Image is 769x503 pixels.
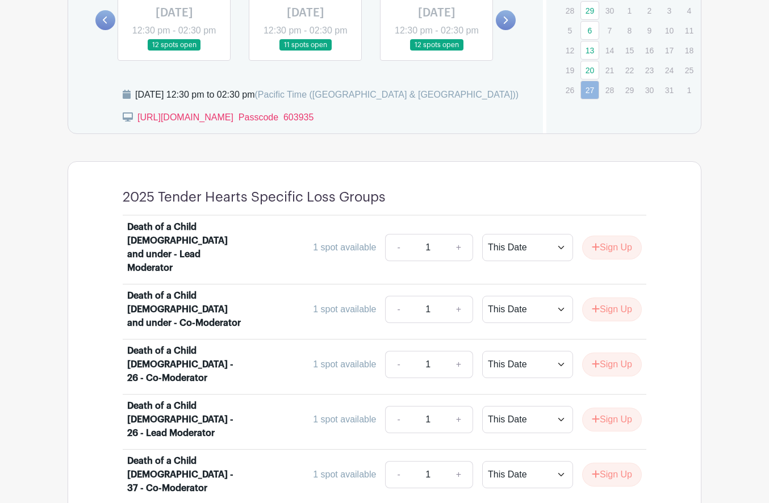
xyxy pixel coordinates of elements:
[600,41,619,59] p: 14
[680,41,699,59] p: 18
[385,406,411,433] a: -
[254,90,519,99] span: (Pacific Time ([GEOGRAPHIC_DATA] & [GEOGRAPHIC_DATA]))
[660,61,679,79] p: 24
[640,2,659,19] p: 2
[561,41,579,59] p: 12
[580,81,599,99] a: 27
[127,220,243,275] div: Death of a Child [DEMOGRAPHIC_DATA] and under - Lead Moderator
[127,289,243,330] div: Death of a Child [DEMOGRAPHIC_DATA] and under - Co-Moderator
[385,296,411,323] a: -
[660,81,679,99] p: 31
[640,81,659,99] p: 30
[135,88,519,102] div: [DATE] 12:30 pm to 02:30 pm
[582,408,642,431] button: Sign Up
[680,81,699,99] p: 1
[127,344,243,385] div: Death of a Child [DEMOGRAPHIC_DATA] - 26 - Co-Moderator
[582,236,642,259] button: Sign Up
[660,2,679,19] p: 3
[313,241,376,254] div: 1 spot available
[620,41,639,59] p: 15
[580,1,599,20] a: 29
[582,297,642,321] button: Sign Up
[640,61,659,79] p: 23
[600,81,619,99] p: 28
[580,61,599,79] a: 20
[561,2,579,19] p: 28
[137,112,314,122] a: [URL][DOMAIN_NAME] Passcode 603935
[680,22,699,39] p: 11
[600,2,619,19] p: 30
[582,463,642,487] button: Sign Up
[620,81,639,99] p: 29
[680,61,699,79] p: 25
[620,22,639,39] p: 8
[561,81,579,99] p: 26
[600,61,619,79] p: 21
[620,61,639,79] p: 22
[385,234,411,261] a: -
[445,296,473,323] a: +
[123,189,386,206] h4: 2025 Tender Hearts Specific Loss Groups
[580,21,599,40] a: 6
[640,22,659,39] p: 9
[445,406,473,433] a: +
[582,353,642,376] button: Sign Up
[445,351,473,378] a: +
[385,461,411,488] a: -
[660,22,679,39] p: 10
[620,2,639,19] p: 1
[561,61,579,79] p: 19
[640,41,659,59] p: 16
[680,2,699,19] p: 4
[313,468,376,481] div: 1 spot available
[561,22,579,39] p: 5
[127,399,243,440] div: Death of a Child [DEMOGRAPHIC_DATA] - 26 - Lead Moderator
[313,358,376,371] div: 1 spot available
[127,454,243,495] div: Death of a Child [DEMOGRAPHIC_DATA] - 37 - Co-Moderator
[385,351,411,378] a: -
[313,413,376,426] div: 1 spot available
[445,461,473,488] a: +
[580,41,599,60] a: 13
[600,22,619,39] p: 7
[445,234,473,261] a: +
[313,303,376,316] div: 1 spot available
[660,41,679,59] p: 17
